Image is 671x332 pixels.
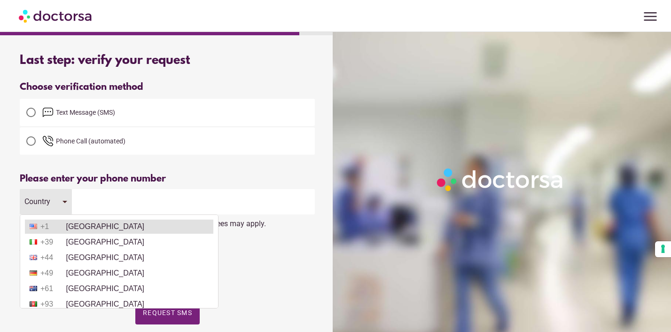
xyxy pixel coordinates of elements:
[19,5,93,26] img: Doctorsa.com
[40,269,64,277] span: +49
[56,137,125,145] span: Phone Call (automated)
[25,251,213,265] li: [GEOGRAPHIC_DATA]
[655,241,671,257] button: Your consent preferences for tracking technologies
[25,282,213,296] li: [GEOGRAPHIC_DATA]
[641,8,659,25] span: menu
[20,54,315,68] div: Last step: verify your request
[433,165,568,195] img: Logo-Doctorsa-trans-White-partial-flat.png
[42,135,54,147] img: phone
[40,300,64,308] span: +93
[40,285,64,293] span: +61
[56,109,115,116] span: Text Message (SMS)
[25,235,213,249] li: [GEOGRAPHIC_DATA]
[143,309,192,316] span: Request SMS
[42,107,54,118] img: email
[25,297,213,311] li: [GEOGRAPHIC_DATA]
[40,253,64,262] span: +44
[20,214,315,228] div: You'll receive a text message with a code. Standard carrier fees may apply.
[24,197,53,206] div: Country
[25,266,213,280] li: [GEOGRAPHIC_DATA]
[25,220,213,234] li: [GEOGRAPHIC_DATA]
[135,301,200,324] button: Request SMS
[40,238,64,246] span: +39
[20,174,315,184] div: Please enter your phone number
[40,222,64,231] span: +1
[20,82,315,93] div: Choose verification method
